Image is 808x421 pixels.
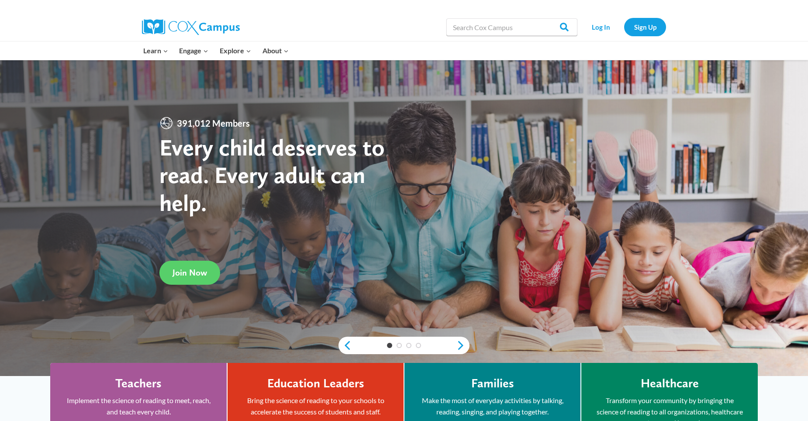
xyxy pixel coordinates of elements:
strong: Every child deserves to read. Every adult can help. [159,133,385,217]
a: 1 [387,343,392,348]
a: Join Now [159,261,220,285]
span: About [262,45,289,56]
div: content slider buttons [338,337,470,354]
h4: Teachers [115,376,162,391]
a: Log In [582,18,620,36]
h4: Families [471,376,514,391]
input: Search Cox Campus [446,18,577,36]
a: 4 [416,343,421,348]
span: Learn [143,45,168,56]
span: Explore [220,45,251,56]
h4: Education Leaders [267,376,364,391]
a: previous [338,340,352,351]
p: Make the most of everyday activities by talking, reading, singing, and playing together. [418,395,567,417]
a: Sign Up [624,18,666,36]
span: Engage [179,45,208,56]
nav: Primary Navigation [138,41,294,60]
span: 391,012 Members [173,116,253,130]
p: Bring the science of reading to your schools to accelerate the success of students and staff. [241,395,390,417]
a: 2 [397,343,402,348]
a: next [456,340,470,351]
a: 3 [406,343,411,348]
p: Implement the science of reading to meet, reach, and teach every child. [63,395,214,417]
nav: Secondary Navigation [582,18,666,36]
h4: Healthcare [641,376,699,391]
img: Cox Campus [142,19,240,35]
span: Join Now [173,267,207,278]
